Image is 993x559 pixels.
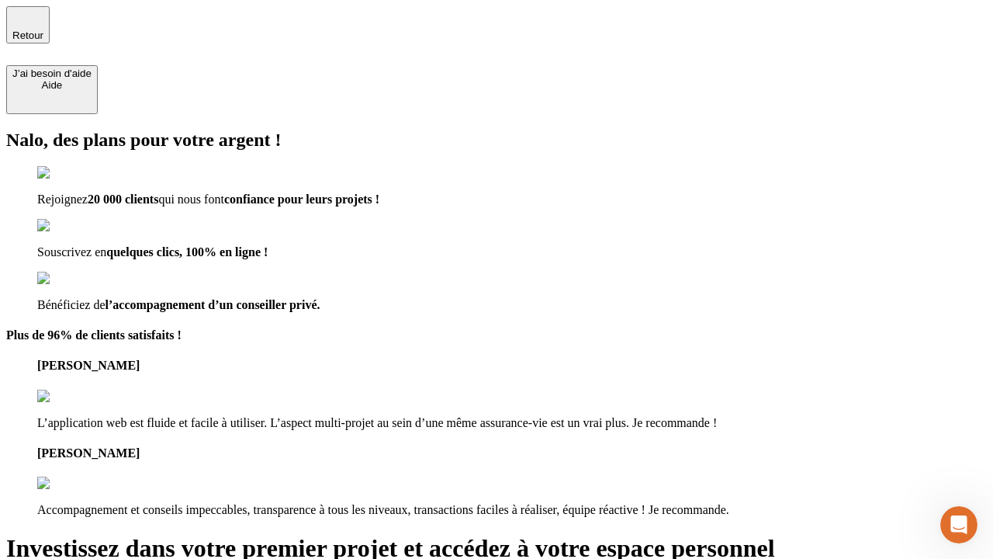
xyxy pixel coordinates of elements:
span: confiance pour leurs projets ! [224,193,379,206]
iframe: Intercom live chat [940,506,977,543]
img: checkmark [37,219,104,233]
span: qui nous font [158,193,223,206]
img: checkmark [37,272,104,286]
span: Souscrivez en [37,245,106,259]
img: checkmark [37,166,104,180]
button: Retour [6,6,50,43]
img: reviews stars [37,390,114,404]
div: J’ai besoin d'aide [12,68,92,79]
span: Rejoignez [37,193,88,206]
span: Bénéficiez de [37,298,106,311]
span: l’accompagnement d’un conseiller privé. [106,298,320,311]
h4: Plus de 96% de clients satisfaits ! [6,328,987,342]
p: Accompagnement et conseils impeccables, transparence à tous les niveaux, transactions faciles à r... [37,503,987,517]
h2: Nalo, des plans pour votre argent ! [6,130,987,151]
h4: [PERSON_NAME] [37,446,987,460]
div: Aide [12,79,92,91]
img: reviews stars [37,477,114,491]
span: 20 000 clients [88,193,159,206]
span: quelques clics, 100% en ligne ! [106,245,268,259]
span: Retour [12,30,43,41]
button: J’ai besoin d'aideAide [6,65,98,114]
h4: [PERSON_NAME] [37,359,987,373]
p: L’application web est fluide et facile à utiliser. L’aspect multi-projet au sein d’une même assur... [37,416,987,430]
